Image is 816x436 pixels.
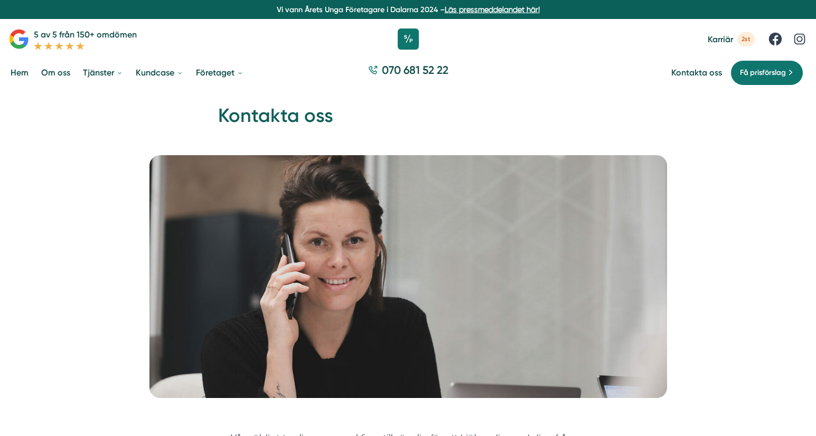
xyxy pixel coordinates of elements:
h1: Kontakta oss [218,103,598,137]
a: Tjänster [81,59,125,86]
a: Om oss [39,59,72,86]
a: Kundcase [134,59,185,86]
a: Företaget [194,59,246,86]
p: 5 av 5 från 150+ omdömen [34,28,137,41]
a: Hem [8,59,31,86]
a: 070 681 52 22 [364,62,453,83]
a: Karriär 2st [708,32,755,46]
p: Vi vann Årets Unga Företagare i Dalarna 2024 – [4,4,812,15]
span: Karriär [708,34,733,44]
a: Få prisförslag [730,60,803,86]
img: Kontakta oss [149,155,667,398]
span: 070 681 52 22 [382,62,448,78]
span: Få prisförslag [740,67,786,79]
a: Läs pressmeddelandet här! [445,5,540,14]
a: Kontakta oss [671,68,722,78]
span: 2st [737,32,755,46]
